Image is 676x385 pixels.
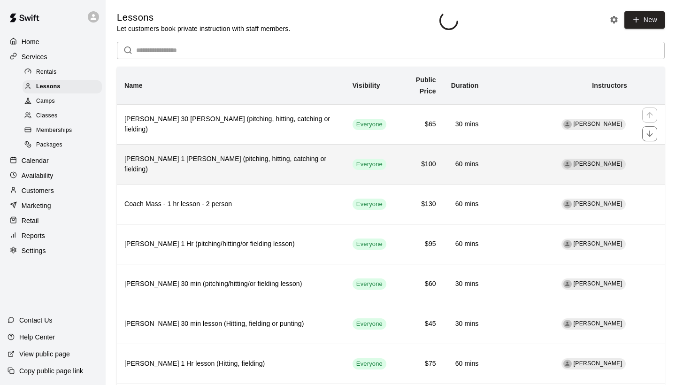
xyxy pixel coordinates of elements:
div: Trent Bowles [563,360,572,368]
div: This service is visible to all of your customers [353,199,386,210]
div: Dusten Knight [563,280,572,288]
h6: $100 [401,159,436,169]
h6: $95 [401,239,436,249]
span: [PERSON_NAME] [574,161,622,167]
div: Rentals [23,66,102,79]
p: Copy public page link [19,366,83,376]
b: Public Price [416,76,436,95]
p: Calendar [22,156,49,165]
p: Settings [22,246,46,255]
a: Services [8,50,98,64]
div: Chad Massengale [563,200,572,208]
h6: $75 [401,359,436,369]
div: This service is visible to all of your customers [353,318,386,330]
a: Home [8,35,98,49]
a: Camps [23,94,106,109]
span: Classes [36,111,57,121]
span: Everyone [353,160,386,169]
div: Trent Bowles [563,320,572,328]
a: Classes [23,109,106,123]
a: New [624,11,665,29]
span: Camps [36,97,55,106]
span: Everyone [353,280,386,289]
h6: [PERSON_NAME] 30 min lesson (Hitting, fielding or punting) [124,319,338,329]
b: Visibility [353,82,380,89]
p: Availability [22,171,54,180]
p: Services [22,52,47,62]
span: Memberships [36,126,72,135]
div: This service is visible to all of your customers [353,278,386,290]
h6: [PERSON_NAME] 1 Hr lesson (Hitting, fielding) [124,359,338,369]
h6: $60 [401,279,436,289]
a: Availability [8,169,98,183]
h6: [PERSON_NAME] 30 [PERSON_NAME] (pitching, hitting, catching or fielding) [124,114,338,135]
a: Lessons [23,79,106,94]
h6: 60 mins [451,359,479,369]
div: Packages [23,139,102,152]
div: This service is visible to all of your customers [353,358,386,370]
a: Customers [8,184,98,198]
span: [PERSON_NAME] [574,280,622,287]
p: View public page [19,349,70,359]
div: Calendar [8,154,98,168]
b: Instructors [592,82,627,89]
h6: [PERSON_NAME] 1 [PERSON_NAME] (pitching, hitting, catching or fielding) [124,154,338,175]
b: Duration [451,82,479,89]
h6: 30 mins [451,319,479,329]
p: Home [22,37,39,46]
span: Everyone [353,240,386,249]
button: Lesson settings [607,13,621,27]
span: [PERSON_NAME] [574,200,622,207]
div: Camps [23,95,102,108]
h6: $65 [401,119,436,130]
div: Chad Massengale [563,160,572,169]
h6: 60 mins [451,199,479,209]
span: [PERSON_NAME] [574,360,622,367]
button: move item down [642,126,657,141]
p: Retail [22,216,39,225]
a: Reports [8,229,98,243]
div: Classes [23,109,102,123]
a: Retail [8,214,98,228]
span: Everyone [353,320,386,329]
h5: Lessons [117,11,290,24]
h6: Coach Mass - 1 hr lesson - 2 person [124,199,338,209]
p: Let customers book private instruction with staff members. [117,24,290,33]
a: Settings [8,244,98,258]
p: Customers [22,186,54,195]
span: Everyone [353,120,386,129]
div: Chad Massengale [563,120,572,129]
h6: $45 [401,319,436,329]
a: Memberships [23,123,106,138]
span: Lessons [36,82,61,92]
a: Marketing [8,199,98,213]
h6: 30 mins [451,119,479,130]
span: [PERSON_NAME] [574,240,622,247]
b: Name [124,82,143,89]
div: Memberships [23,124,102,137]
p: Contact Us [19,316,53,325]
h6: $130 [401,199,436,209]
span: [PERSON_NAME] [574,121,622,127]
a: Rentals [23,65,106,79]
span: Packages [36,140,62,150]
div: This service is visible to all of your customers [353,159,386,170]
p: Marketing [22,201,51,210]
p: Help Center [19,332,55,342]
h6: [PERSON_NAME] 30 min (pitching/hitting/or fielding lesson) [124,279,338,289]
div: This service is visible to all of your customers [353,119,386,130]
span: Everyone [353,200,386,209]
a: Packages [23,138,106,153]
span: Rentals [36,68,57,77]
p: Reports [22,231,45,240]
div: This service is visible to all of your customers [353,239,386,250]
span: [PERSON_NAME] [574,320,622,327]
div: Dusten Knight [563,240,572,248]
